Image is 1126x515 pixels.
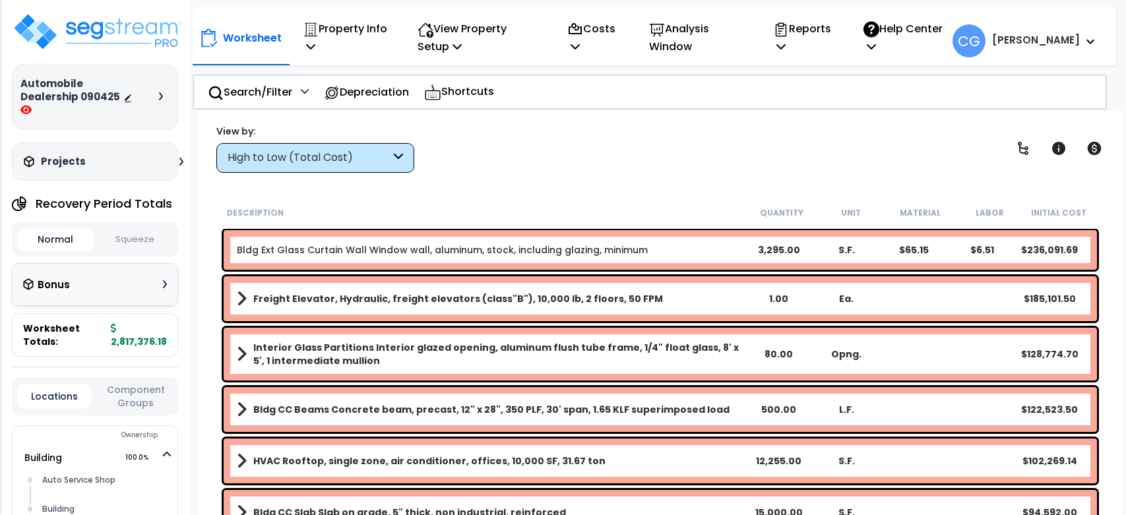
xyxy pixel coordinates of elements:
div: 80.00 [745,348,813,361]
b: HVAC Rooftop, single zone, air conditioner, offices, 10,000 SF, 31.67 ton [253,454,606,468]
span: CG [953,24,985,57]
p: Reports [773,20,836,55]
b: [PERSON_NAME] [992,33,1080,47]
a: Building 100.0% [24,451,62,464]
b: 2,817,376.18 [111,322,167,348]
div: 3,295.00 [745,243,813,257]
a: Assembly Title [237,452,745,470]
div: High to Low (Total Cost) [228,150,391,166]
p: Depreciation [324,83,409,101]
button: Normal [17,227,94,251]
div: 500.00 [745,403,813,416]
p: Property Info [303,20,389,55]
b: Bldg CC Beams Concrete beam, precast, 12" x 28", 350 PLF, 30' span, 1.65 KLF superimposed load [253,403,730,416]
button: Squeeze [97,228,173,251]
div: Shortcuts [417,76,501,108]
button: Locations [17,384,92,408]
p: Worksheet [223,29,282,47]
span: Worksheet Totals: [23,322,106,348]
div: $102,269.14 [1016,454,1084,468]
h4: Recovery Period Totals [36,197,172,210]
div: Depreciation [317,76,416,107]
button: Component Groups [98,382,173,410]
div: Auto Service Shop [39,472,171,488]
div: L.F. [813,403,881,416]
p: Help Center [863,20,945,55]
small: Description [227,208,284,218]
small: Unit [841,208,861,218]
div: $122,523.50 [1016,403,1084,416]
a: Assembly Title [237,289,745,308]
p: Analysis Window [649,20,745,55]
div: $6.51 [948,243,1016,257]
div: $236,091.69 [1016,243,1084,257]
b: Interior Glass Partitions Interior glazed opening, aluminum flush tube frame, 1/4" float glass, 8... [253,341,745,367]
small: Material [900,208,941,218]
p: Shortcuts [424,82,494,102]
small: Initial Cost [1031,208,1086,218]
img: logo_pro_r.png [12,12,183,51]
div: $185,101.50 [1016,292,1084,305]
p: Costs [567,20,621,55]
div: Ownership [39,427,177,443]
a: Assembly Title [237,400,745,419]
div: Opng. [813,348,881,361]
div: 1.00 [745,292,813,305]
div: 12,255.00 [745,454,813,468]
h3: Bonus [38,280,70,291]
b: Freight Elevator, Hydraulic, freight elevators (class"B"), 10,000 lb, 2 floors, 50 FPM [253,292,663,305]
h3: Projects [41,155,86,168]
div: S.F. [813,454,881,468]
span: 100.0% [125,450,160,466]
div: $128,774.70 [1016,348,1084,361]
a: Individual Item [237,243,648,257]
h3: Automobile Dealership 090425 [20,77,123,117]
small: Quantity [760,208,803,218]
p: View Property Setup [418,20,539,55]
div: $65.15 [881,243,949,257]
div: View by: [216,125,414,138]
small: Labor [976,208,1004,218]
a: Assembly Title [237,341,745,367]
div: S.F. [813,243,881,257]
p: Search/Filter [208,83,292,101]
div: Ea. [813,292,881,305]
